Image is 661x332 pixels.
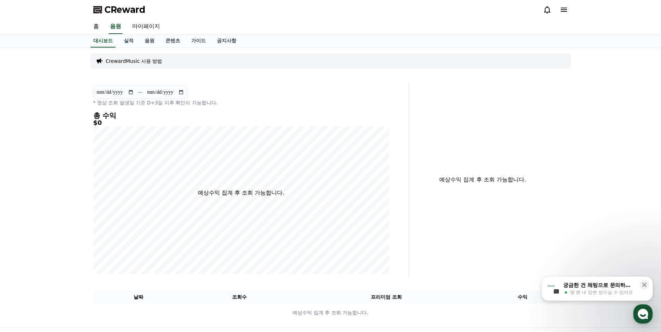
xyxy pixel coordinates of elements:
a: 대화 [46,220,90,237]
p: * 영상 조회 발생일 기준 D+3일 이후 확인이 가능합니다. [93,99,389,106]
a: 홈 [2,220,46,237]
a: 홈 [88,19,104,34]
h4: 총 수익 [93,112,389,119]
a: 공지사항 [211,34,242,48]
p: 예상수익 집계 후 조회 가능합니다. [198,189,284,197]
a: 콘텐츠 [160,34,186,48]
a: 음원 [109,19,122,34]
a: CrewardMusic 사용 방법 [106,58,162,65]
p: ~ [138,88,143,96]
th: 프리미엄 조회 [295,291,477,304]
a: 설정 [90,220,133,237]
span: 설정 [107,230,116,236]
a: 마이페이지 [127,19,166,34]
span: 홈 [22,230,26,236]
th: 수익 [477,291,568,304]
span: CReward [104,4,145,15]
p: 예상수익 집계 후 조회 가능합니다. [414,176,551,184]
a: 실적 [118,34,139,48]
th: 조회수 [184,291,295,304]
span: 대화 [63,231,72,236]
h5: $0 [93,119,389,126]
a: CReward [93,4,145,15]
a: 대시보드 [91,34,116,48]
th: 날짜 [93,291,184,304]
a: 가이드 [186,34,211,48]
p: 예상수익 집계 후 조회 가능합니다. [94,309,568,316]
a: 음원 [139,34,160,48]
